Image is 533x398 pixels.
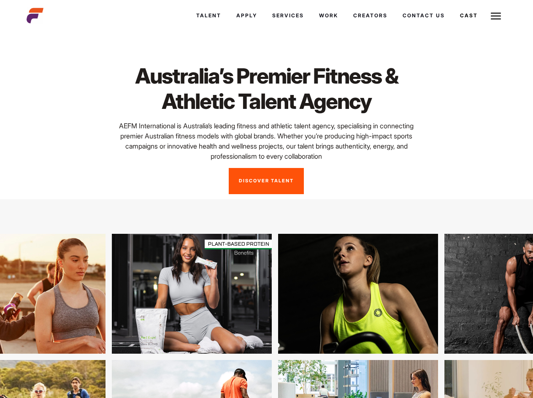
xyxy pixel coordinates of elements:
[229,168,304,194] a: Discover Talent
[265,4,311,27] a: Services
[452,4,485,27] a: Cast
[108,63,425,114] h1: Australia’s Premier Fitness & Athletic Talent Agency
[251,234,411,354] img: lgefsdf
[395,4,452,27] a: Contact Us
[346,4,395,27] a: Creators
[27,7,43,24] img: cropped-aefm-brand-fav-22-square.png
[491,11,501,21] img: Burger icon
[189,4,229,27] a: Talent
[85,234,245,354] img: wcwc
[108,121,425,161] p: AEFM International is Australia’s leading fitness and athletic talent agency, specialising in con...
[229,4,265,27] a: Apply
[311,4,346,27] a: Work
